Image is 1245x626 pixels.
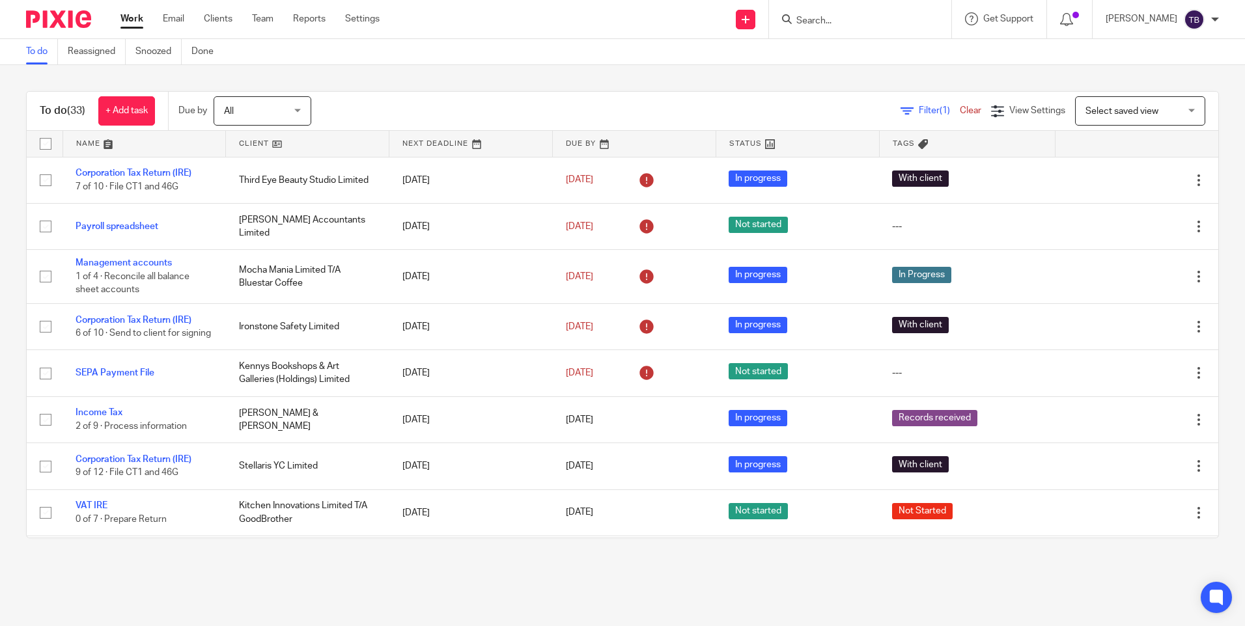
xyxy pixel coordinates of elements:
[98,96,155,126] a: + Add task
[224,107,234,116] span: All
[76,316,191,325] a: Corporation Tax Return (IRE)
[252,12,273,25] a: Team
[389,203,553,249] td: [DATE]
[389,157,553,203] td: [DATE]
[76,468,178,477] span: 9 of 12 · File CT1 and 46G
[729,217,788,233] span: Not started
[226,203,389,249] td: [PERSON_NAME] Accountants Limited
[67,105,85,116] span: (33)
[389,303,553,349] td: [DATE]
[892,456,949,472] span: With client
[892,503,953,519] span: Not Started
[26,39,58,64] a: To do
[76,455,191,464] a: Corporation Tax Return (IRE)
[983,14,1033,23] span: Get Support
[892,170,949,187] span: With client
[1085,107,1158,116] span: Select saved view
[729,410,787,426] span: In progress
[940,106,950,115] span: (1)
[892,366,1042,379] div: ---
[566,222,593,231] span: [DATE]
[892,267,951,283] span: In Progress
[729,170,787,187] span: In progress
[76,408,122,417] a: Income Tax
[76,501,107,510] a: VAT IRE
[163,12,184,25] a: Email
[76,368,154,377] a: SEPA Payment File
[566,508,593,517] span: [DATE]
[204,12,232,25] a: Clients
[135,39,182,64] a: Snoozed
[76,258,172,267] a: Management accounts
[892,317,949,333] span: With client
[892,220,1042,233] div: ---
[389,536,553,582] td: [DATE]
[389,350,553,396] td: [DATE]
[389,250,553,303] td: [DATE]
[226,443,389,489] td: Stellaris YC Limited
[76,182,178,191] span: 7 of 10 · File CT1 and 46G
[226,250,389,303] td: Mocha Mania Limited T/A Bluestar Coffee
[76,515,167,524] span: 0 of 7 · Prepare Return
[566,322,593,331] span: [DATE]
[191,39,223,64] a: Done
[729,267,787,283] span: In progress
[76,422,187,431] span: 2 of 9 · Process information
[389,396,553,442] td: [DATE]
[226,157,389,203] td: Third Eye Beauty Studio Limited
[226,350,389,396] td: Kennys Bookshops & Art Galleries (Holdings) Limited
[40,104,85,118] h1: To do
[226,303,389,349] td: Ironstone Safety Limited
[178,104,207,117] p: Due by
[729,317,787,333] span: In progress
[892,410,977,426] span: Records received
[919,106,960,115] span: Filter
[566,461,593,470] span: [DATE]
[68,39,126,64] a: Reassigned
[76,222,158,231] a: Payroll spreadsheet
[729,503,788,519] span: Not started
[795,16,912,27] input: Search
[120,12,143,25] a: Work
[389,489,553,536] td: [DATE]
[345,12,380,25] a: Settings
[729,363,788,379] span: Not started
[566,176,593,185] span: [DATE]
[389,443,553,489] td: [DATE]
[566,272,593,281] span: [DATE]
[566,368,593,377] span: [DATE]
[76,272,189,295] span: 1 of 4 · Reconcile all balance sheet accounts
[729,456,787,472] span: In progress
[960,106,981,115] a: Clear
[76,169,191,178] a: Corporation Tax Return (IRE)
[1009,106,1065,115] span: View Settings
[293,12,326,25] a: Reports
[76,329,211,338] span: 6 of 10 · Send to client for signing
[226,536,389,582] td: LMN Electrical Limited
[566,415,593,424] span: [DATE]
[1106,12,1177,25] p: [PERSON_NAME]
[226,396,389,442] td: [PERSON_NAME] & [PERSON_NAME]
[26,10,91,28] img: Pixie
[1184,9,1205,30] img: svg%3E
[226,489,389,536] td: Kitchen Innovations Limited T/A GoodBrother
[893,140,915,147] span: Tags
